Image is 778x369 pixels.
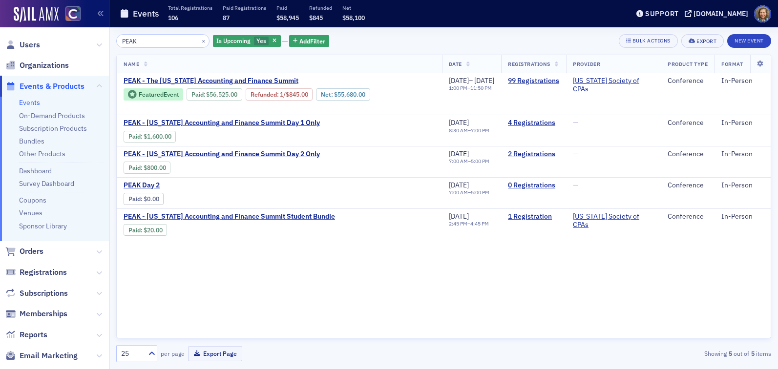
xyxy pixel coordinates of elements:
[5,81,84,92] a: Events & Products
[449,118,469,127] span: [DATE]
[5,288,68,299] a: Subscriptions
[168,4,212,11] p: Total Registrations
[128,195,141,203] a: Paid
[754,5,771,22] span: Profile
[449,127,489,134] div: –
[5,40,40,50] a: Users
[124,162,170,173] div: Paid: 6 - $80000
[573,118,578,127] span: —
[309,14,323,21] span: $845
[696,39,716,44] div: Export
[721,61,743,67] span: Format
[213,35,281,47] div: Yes
[681,34,724,48] button: Export
[124,88,183,101] div: Featured Event
[668,150,708,159] div: Conference
[5,267,67,278] a: Registrations
[121,348,143,359] div: 25
[449,149,469,158] span: [DATE]
[128,164,141,171] a: Paid
[116,34,210,48] input: Search…
[5,350,78,361] a: Email Marketing
[144,226,163,234] span: $20.00
[124,150,320,159] span: PEAK - Colorado Accounting and Finance Summit Day 2 Only
[124,61,139,67] span: Name
[20,308,67,319] span: Memberships
[286,91,308,98] span: $845.00
[508,119,559,127] a: 4 Registrations
[19,124,87,133] a: Subscription Products
[128,133,141,140] a: Paid
[19,137,44,145] a: Bundles
[309,4,332,11] p: Refunded
[508,212,559,221] a: 1 Registration
[139,92,179,97] div: Featured Event
[685,10,752,17] button: [DOMAIN_NAME]
[474,76,494,85] span: [DATE]
[471,189,489,196] time: 5:00 PM
[573,77,654,94] span: Colorado Society of CPAs
[573,149,578,158] span: —
[749,349,756,358] strong: 5
[19,208,42,217] a: Venues
[449,84,467,91] time: 1:00 PM
[449,189,489,196] div: –
[721,77,764,85] div: In-Person
[20,246,43,257] span: Orders
[128,226,144,234] span: :
[668,119,708,127] div: Conference
[449,220,467,227] time: 2:45 PM
[289,35,329,47] button: AddFilter
[449,181,469,189] span: [DATE]
[342,14,365,21] span: $58,100
[251,91,280,98] span: :
[334,91,365,98] span: $55,680.00
[206,91,237,98] span: $56,525.00
[560,349,771,358] div: Showing out of items
[19,196,46,205] a: Coupons
[632,38,671,43] div: Bulk Actions
[5,329,47,340] a: Reports
[573,181,578,189] span: —
[471,127,489,134] time: 7:00 PM
[191,91,207,98] span: :
[128,195,144,203] span: :
[449,76,469,85] span: [DATE]
[299,37,325,45] span: Add Filter
[20,81,84,92] span: Events & Products
[573,61,600,67] span: Provider
[449,61,462,67] span: Date
[19,111,85,120] a: On-Demand Products
[19,98,40,107] a: Events
[5,246,43,257] a: Orders
[573,212,654,229] a: [US_STATE] Society of CPAs
[20,288,68,299] span: Subscriptions
[59,6,81,23] a: View Homepage
[168,14,178,21] span: 106
[342,4,365,11] p: Net
[161,349,185,358] label: per page
[124,77,435,85] a: PEAK - The [US_STATE] Accounting and Finance Summit
[124,193,164,205] div: Paid: 0 - $0
[19,179,74,188] a: Survey Dashboard
[5,60,69,71] a: Organizations
[470,220,489,227] time: 4:45 PM
[276,14,299,21] span: $58,945
[449,127,468,134] time: 8:30 AM
[20,267,67,278] span: Registrations
[191,91,204,98] a: Paid
[124,150,320,159] a: PEAK - [US_STATE] Accounting and Finance Summit Day 2 Only
[19,166,52,175] a: Dashboard
[668,61,708,67] span: Product Type
[449,189,468,196] time: 7:00 AM
[449,158,489,164] div: –
[216,37,251,44] span: Is Upcoming
[128,226,141,234] a: Paid
[199,36,208,45] button: ×
[187,88,242,100] div: Paid: 147 - $5652500
[668,77,708,85] div: Conference
[645,9,679,18] div: Support
[449,212,469,221] span: [DATE]
[573,77,654,94] a: [US_STATE] Society of CPAs
[449,158,468,164] time: 7:00 AM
